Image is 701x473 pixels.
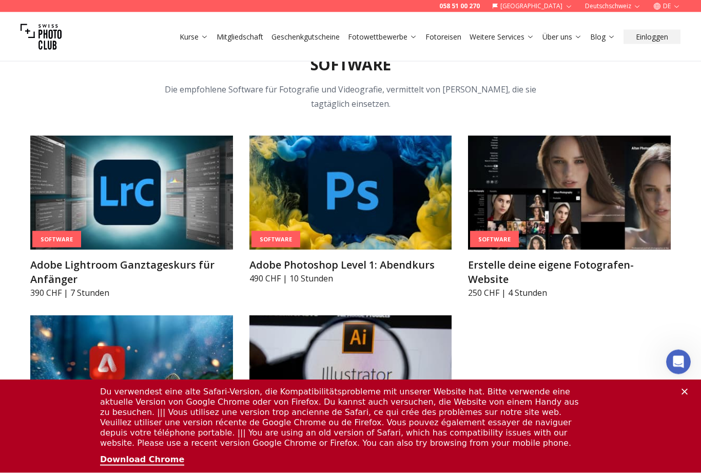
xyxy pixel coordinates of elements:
[30,316,233,430] img: Adobe Firefly - KI-Kunstgenerierung
[271,32,340,42] a: Geschenkgutscheine
[249,136,452,285] a: Adobe Photoshop Level 1: AbendkursSoftwareAdobe Photoshop Level 1: Abendkurs490 CHF | 10 Stunden
[470,231,519,248] div: Software
[30,258,233,287] h3: Adobe Lightroom Ganztageskurs für Anfänger
[310,56,391,74] h2: Software
[30,136,233,250] img: Adobe Lightroom Ganztageskurs für Anfänger
[590,32,615,42] a: Blog
[249,316,452,430] img: Adobe Illustrator Kurs
[100,7,585,69] div: Du verwendest eine alte Safari-Version, die Kompatibilitätsprobleme mit unserer Website hat. Bitt...
[30,316,233,465] a: Adobe Firefly - KI-KunstgenerierungSoftwareAdobe Firefly - KI-Kunstgenerierung190 CHF | 3 Stunden
[32,231,81,248] div: Software
[249,316,452,465] a: Adobe Illustrator KursSoftwareAdobe Illustrator Kurs690 CHF | 15 Stunden
[468,287,671,299] p: 250 CHF | 4 Stunden
[30,136,233,299] a: Adobe Lightroom Ganztageskurs für AnfängerSoftwareAdobe Lightroom Ganztageskurs für Anfänger390 C...
[465,30,538,44] button: Weitere Services
[542,32,582,42] a: Über uns
[249,273,452,285] p: 490 CHF | 10 Stunden
[100,75,184,86] a: Download Chrome
[249,136,452,250] img: Adobe Photoshop Level 1: Abendkurs
[251,231,300,248] div: Software
[586,30,619,44] button: Blog
[468,136,671,250] img: Erstelle deine eigene Fotografen-Website
[267,30,344,44] button: Geschenkgutscheine
[470,32,534,42] a: Weitere Services
[666,350,691,374] iframe: Intercom live chat
[439,2,480,10] a: 058 51 00 270
[681,9,692,15] div: Schließen
[425,32,461,42] a: Fotoreisen
[21,16,62,58] img: Swiss photo club
[249,258,452,273] h3: Adobe Photoshop Level 1: Abendkurs
[344,30,421,44] button: Fotowettbewerbe
[176,30,212,44] button: Kurse
[421,30,465,44] button: Fotoreisen
[165,84,536,110] span: Die empfohlene Software für Fotografie und Videografie, vermittelt von [PERSON_NAME], die sie tag...
[624,30,680,44] button: Einloggen
[468,258,671,287] h3: Erstelle deine eigene Fotografen-Website
[30,287,233,299] p: 390 CHF | 7 Stunden
[468,136,671,299] a: Erstelle deine eigene Fotografen-WebsiteSoftwareErstelle deine eigene Fotografen-Website250 CHF |...
[212,30,267,44] button: Mitgliedschaft
[180,32,208,42] a: Kurse
[348,32,417,42] a: Fotowettbewerbe
[217,32,263,42] a: Mitgliedschaft
[538,30,586,44] button: Über uns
